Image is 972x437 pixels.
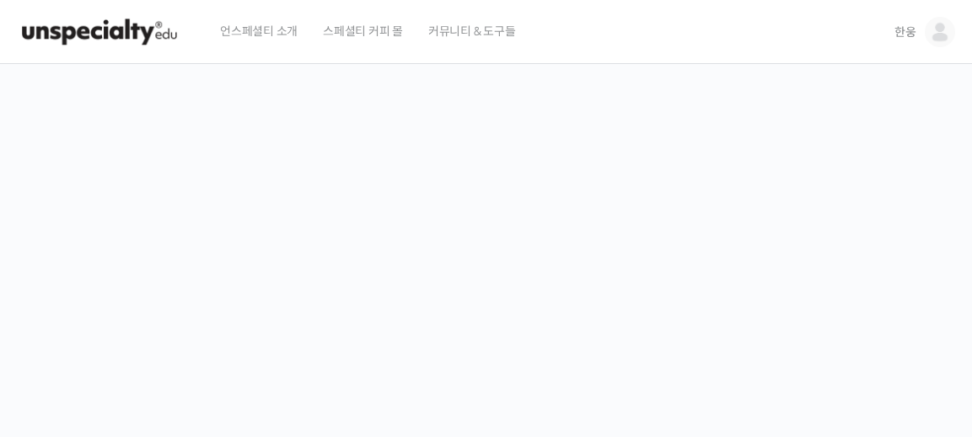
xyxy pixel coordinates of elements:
[17,248,955,333] p: [PERSON_NAME]을 다하는 당신을 위해, 최고와 함께 만든 커피 클래스
[17,341,955,365] p: 시간과 장소에 구애받지 않고, 검증된 커리큘럼으로
[894,24,916,40] span: 한웅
